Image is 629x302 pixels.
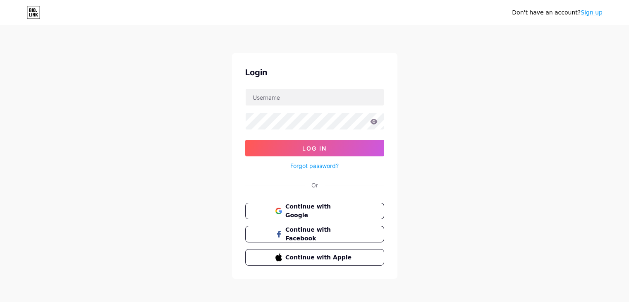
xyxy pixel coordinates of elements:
[302,145,327,152] span: Log In
[311,181,318,189] div: Or
[245,226,384,242] button: Continue with Facebook
[246,89,384,105] input: Username
[245,140,384,156] button: Log In
[245,203,384,219] button: Continue with Google
[290,161,339,170] a: Forgot password?
[581,9,603,16] a: Sign up
[285,202,354,220] span: Continue with Google
[512,8,603,17] div: Don't have an account?
[245,249,384,266] button: Continue with Apple
[285,225,354,243] span: Continue with Facebook
[245,66,384,79] div: Login
[285,253,354,262] span: Continue with Apple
